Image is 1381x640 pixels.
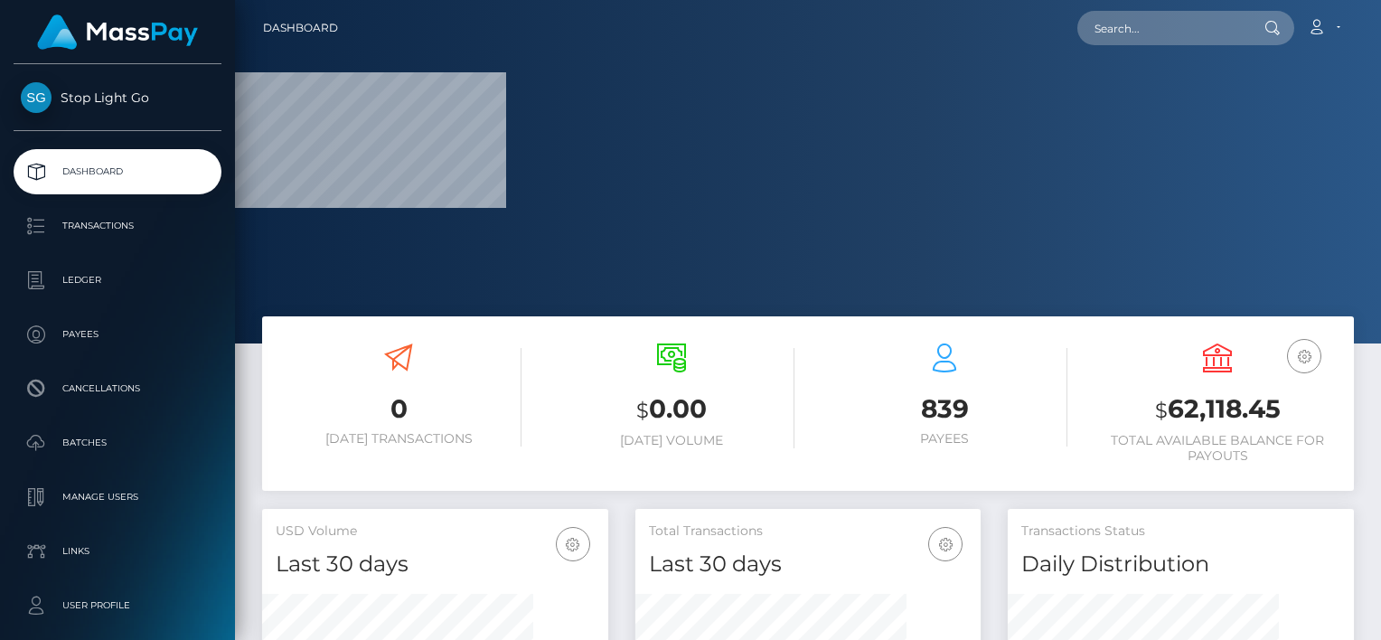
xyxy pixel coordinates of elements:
[263,9,338,47] a: Dashboard
[21,592,214,619] p: User Profile
[21,321,214,348] p: Payees
[14,149,221,194] a: Dashboard
[21,375,214,402] p: Cancellations
[14,258,221,303] a: Ledger
[1094,433,1340,464] h6: Total Available Balance for Payouts
[14,529,221,574] a: Links
[14,366,221,411] a: Cancellations
[21,212,214,240] p: Transactions
[21,538,214,565] p: Links
[1021,522,1340,541] h5: Transactions Status
[1094,391,1340,428] h3: 62,118.45
[822,391,1067,427] h3: 839
[14,203,221,249] a: Transactions
[1021,549,1340,580] h4: Daily Distribution
[14,583,221,628] a: User Profile
[649,549,968,580] h4: Last 30 days
[14,312,221,357] a: Payees
[21,82,52,113] img: Stop Light Go
[21,484,214,511] p: Manage Users
[549,433,794,448] h6: [DATE] Volume
[14,420,221,466] a: Batches
[21,267,214,294] p: Ledger
[549,391,794,428] h3: 0.00
[276,431,521,447] h6: [DATE] Transactions
[1077,11,1247,45] input: Search...
[276,522,595,541] h5: USD Volume
[21,429,214,456] p: Batches
[822,431,1067,447] h6: Payees
[14,89,221,106] span: Stop Light Go
[276,549,595,580] h4: Last 30 days
[649,522,968,541] h5: Total Transactions
[1155,398,1168,423] small: $
[37,14,198,50] img: MassPay Logo
[14,475,221,520] a: Manage Users
[636,398,649,423] small: $
[21,158,214,185] p: Dashboard
[276,391,521,427] h3: 0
